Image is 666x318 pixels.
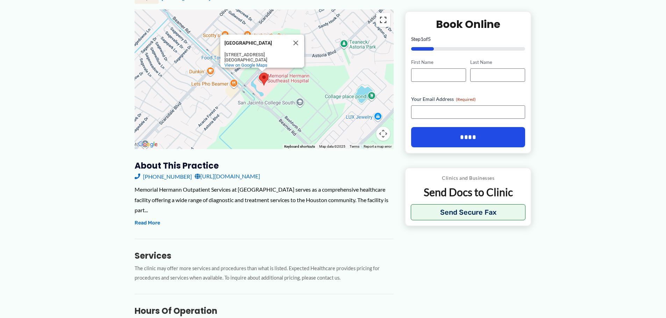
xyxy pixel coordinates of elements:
[136,140,159,149] a: Open this area in Google Maps (opens a new window)
[364,145,392,148] a: Report a map error
[195,171,260,182] a: [URL][DOMAIN_NAME]
[220,35,304,68] div: Memorial Hermann Southeast Hospital
[376,13,390,27] button: Toggle fullscreen view
[135,305,394,316] h3: Hours of Operation
[350,145,359,148] a: Terms
[428,36,431,42] span: 5
[376,127,390,141] button: Map camera controls
[224,62,267,68] a: View on Google Maps
[224,52,287,57] div: [STREET_ADDRESS]
[411,185,526,199] p: Send Docs to Clinic
[135,250,394,261] h3: Services
[411,17,525,31] h2: Book Online
[421,36,423,42] span: 1
[411,96,525,103] label: Your Email Address
[284,144,315,149] button: Keyboard shortcuts
[411,59,466,66] label: First Name
[287,35,304,51] button: Close
[411,204,526,220] button: Send Secure Fax
[135,171,192,182] a: [PHONE_NUMBER]
[136,140,159,149] img: Google
[411,37,525,42] p: Step of
[135,160,394,171] h3: About this practice
[135,219,160,227] button: Read More
[224,40,287,46] div: [GEOGRAPHIC_DATA]
[470,59,525,66] label: Last Name
[135,264,394,283] p: The clinic may offer more services and procedures than what is listed. Expected Healthcare provid...
[319,145,345,148] span: Map data ©2025
[224,57,287,62] div: [GEOGRAPHIC_DATA]
[411,173,526,183] p: Clinics and Businesses
[135,184,394,215] div: Memorial Hermann Outpatient Services at [GEOGRAPHIC_DATA] serves as a comprehensive healthcare fa...
[456,97,476,102] span: (Required)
